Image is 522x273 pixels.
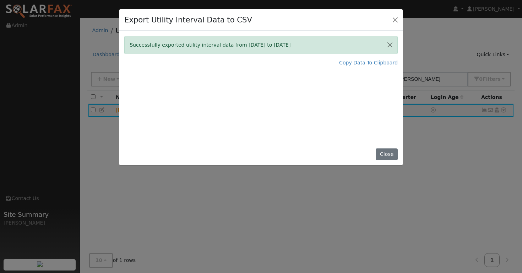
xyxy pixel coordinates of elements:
button: Close [382,36,397,54]
button: Close [390,15,400,25]
h4: Export Utility Interval Data to CSV [124,14,252,26]
a: Copy Data To Clipboard [339,59,398,67]
button: Close [376,148,397,161]
div: Successfully exported utility interval data from [DATE] to [DATE] [124,36,398,54]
